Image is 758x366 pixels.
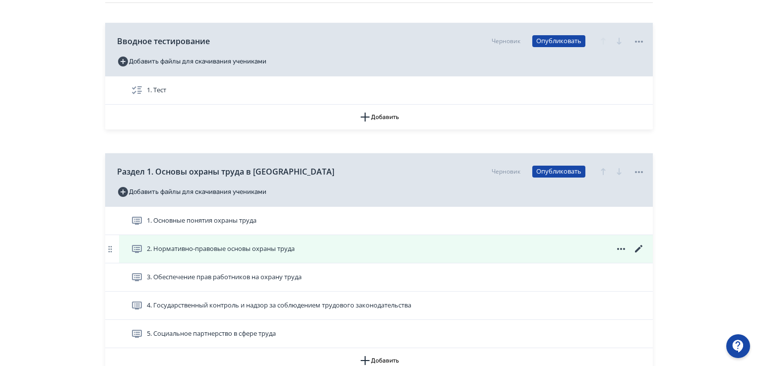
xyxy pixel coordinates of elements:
[105,235,653,263] div: 2. Нормативно-правовые основы охраны труда
[117,35,210,47] span: Вводное тестирование
[105,207,653,235] div: 1. Основные понятия охраны труда
[147,272,302,282] span: 3. Обеспечение прав работников на охрану труда
[105,320,653,348] div: 5. Социальное партнерство в сфере труда
[105,263,653,292] div: 3. Обеспечение прав работников на охрану труда
[105,76,653,105] div: 1. Тест
[147,301,411,310] span: 4. Государственный контроль и надзор за соблюдением трудового законодательства
[147,329,276,339] span: 5. Социальное партнерство в сфере труда
[147,244,295,254] span: 2. Нормативно-правовые основы охраны труда
[492,37,520,46] div: Черновик
[492,167,520,176] div: Черновик
[105,292,653,320] div: 4. Государственный контроль и надзор за соблюдением трудового законодательства
[147,216,256,226] span: 1. Основные понятия охраны труда
[117,166,334,178] span: Раздел 1. Основы охраны труда в [GEOGRAPHIC_DATA]
[105,105,653,129] button: Добавить
[532,166,585,178] button: Опубликовать
[117,54,266,69] button: Добавить файлы для скачивания учениками
[147,85,166,95] span: 1. Тест
[532,35,585,47] button: Опубликовать
[117,184,266,200] button: Добавить файлы для скачивания учениками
